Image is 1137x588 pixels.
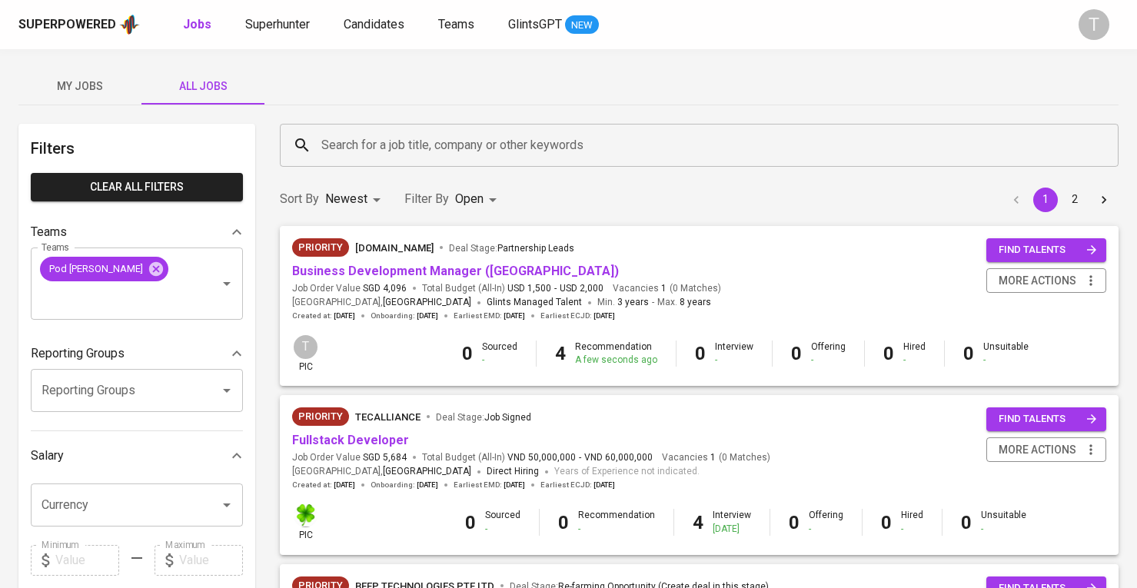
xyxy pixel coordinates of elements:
span: [DATE] [334,311,355,321]
span: Clear All filters [43,178,231,197]
span: [GEOGRAPHIC_DATA] [383,295,471,311]
span: - [554,282,557,295]
div: pic [292,334,319,374]
div: A few seconds ago [575,354,657,367]
nav: pagination navigation [1002,188,1119,212]
div: Pod [PERSON_NAME] [40,257,168,281]
div: pic [292,502,319,542]
span: more actions [999,271,1076,291]
a: Superhunter [245,15,313,35]
a: GlintsGPT NEW [508,15,599,35]
div: Teams [31,217,243,247]
div: Newest [325,185,386,214]
span: My Jobs [28,77,132,96]
span: Total Budget (All-In) [422,451,653,464]
span: [DATE] [504,480,525,490]
div: Offering [811,341,846,367]
div: - [715,354,753,367]
div: Reporting Groups [31,338,243,369]
button: Open [216,273,238,294]
div: - [578,523,655,536]
p: Teams [31,223,67,241]
div: T [292,334,319,360]
button: Open [216,494,238,516]
b: 0 [883,343,894,364]
img: f9493b8c-82b8-4f41-8722-f5d69bb1b761.jpg [294,503,317,527]
span: [DATE] [504,311,525,321]
span: Priority [292,409,349,424]
b: 0 [881,512,892,533]
span: 1 [708,451,716,464]
span: 1 [659,282,667,295]
a: Candidates [344,15,407,35]
span: find talents [999,410,1097,428]
b: 0 [791,343,802,364]
input: Value [179,545,243,576]
div: - [981,523,1026,536]
span: TecAlliance [355,411,421,423]
button: more actions [986,268,1106,294]
span: [GEOGRAPHIC_DATA] , [292,464,471,480]
span: [DOMAIN_NAME] [355,242,434,254]
span: [GEOGRAPHIC_DATA] [383,464,471,480]
button: find talents [986,238,1106,262]
a: Jobs [183,15,214,35]
div: Open [455,185,502,214]
span: [DATE] [593,311,615,321]
div: Salary [31,440,243,471]
span: [DATE] [417,311,438,321]
span: USD 1,500 [507,282,551,295]
span: find talents [999,241,1097,259]
span: Vacancies ( 0 Matches ) [662,451,770,464]
div: - [485,523,520,536]
p: Salary [31,447,64,465]
span: Open [455,191,484,206]
div: - [983,354,1029,367]
div: Offering [809,509,843,535]
span: Partnership Leads [497,243,574,254]
span: Pod [PERSON_NAME] [40,261,152,276]
div: - [811,354,846,367]
div: Sourced [482,341,517,367]
button: Go to next page [1092,188,1116,212]
p: Filter By [404,190,449,208]
span: 3 years [617,297,649,307]
div: Interview [715,341,753,367]
b: 0 [695,343,706,364]
b: 0 [789,512,800,533]
h6: Filters [31,136,243,161]
b: 4 [555,343,566,364]
div: Interview [713,509,751,535]
span: Candidates [344,17,404,32]
span: Min. [597,297,649,307]
button: Open [216,380,238,401]
span: Vacancies ( 0 Matches ) [613,282,721,295]
span: Teams [438,17,474,32]
span: All Jobs [151,77,255,96]
p: Newest [325,190,367,208]
b: 0 [961,512,972,533]
span: Earliest EMD : [454,311,525,321]
span: Direct Hiring [487,466,539,477]
div: Recommendation [578,509,655,535]
span: Created at : [292,480,355,490]
a: Teams [438,15,477,35]
span: - [579,451,581,464]
span: VND 50,000,000 [507,451,576,464]
span: Superhunter [245,17,310,32]
div: [DATE] [713,523,751,536]
div: - [901,523,923,536]
div: New Job received from Demand Team [292,238,349,257]
img: app logo [119,13,140,36]
b: 0 [963,343,974,364]
a: Fullstack Developer [292,433,409,447]
span: [GEOGRAPHIC_DATA] , [292,295,471,311]
input: Value [55,545,119,576]
span: SGD 4,096 [363,282,407,295]
span: SGD 5,684 [363,451,407,464]
span: Job Order Value [292,282,407,295]
b: 0 [462,343,473,364]
button: find talents [986,407,1106,431]
div: - [809,523,843,536]
div: Hired [903,341,926,367]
